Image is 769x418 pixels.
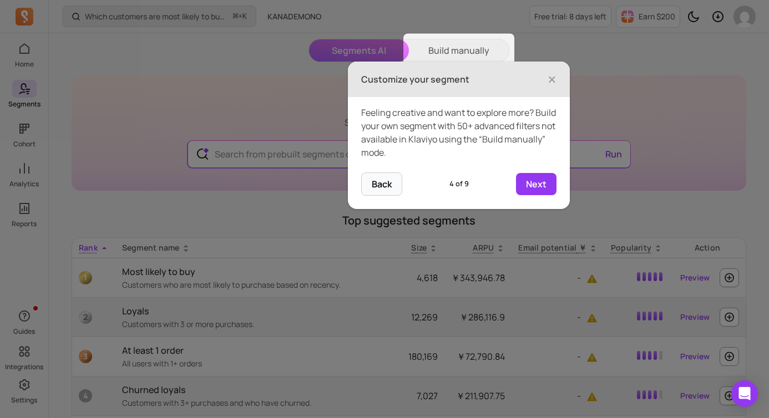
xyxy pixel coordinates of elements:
button: Back [361,172,402,196]
div: Feeling creative and want to explore more? Build your own segment with 50+ advanced filters not a... [348,97,570,172]
button: Close Tour [548,70,556,88]
button: Next [516,173,556,195]
span: × [548,67,556,91]
h3: Customize your segment [361,73,469,86]
span: 4 of 9 [449,179,469,189]
div: Open Intercom Messenger [731,380,758,407]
